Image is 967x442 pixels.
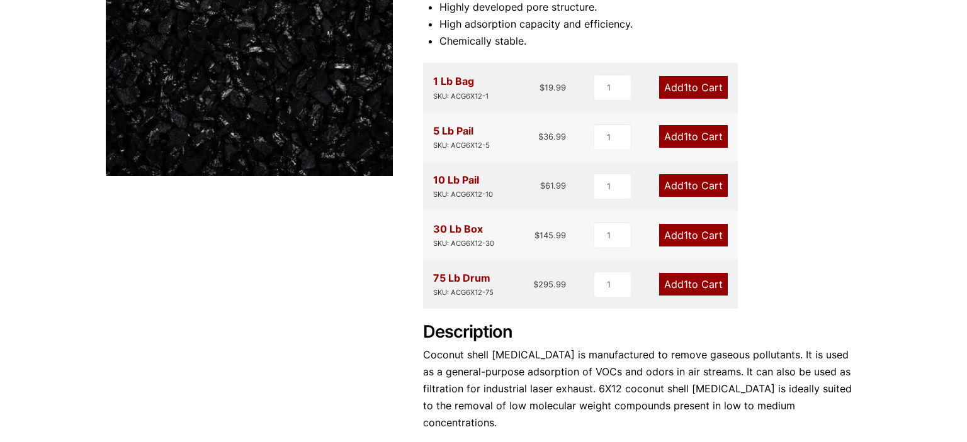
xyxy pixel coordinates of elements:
[439,33,861,50] li: Chemically stable.
[439,16,861,33] li: High adsorption capacity and efficiency.
[433,140,490,152] div: SKU: ACG6X12-5
[533,279,566,289] bdi: 295.99
[433,238,494,250] div: SKU: ACG6X12-30
[433,73,489,102] div: 1 Lb Bag
[538,131,543,141] span: $
[540,180,566,191] bdi: 61.99
[684,229,688,241] span: 1
[423,322,861,343] h2: Description
[684,81,688,94] span: 1
[538,131,566,141] bdi: 36.99
[423,346,861,432] p: Coconut shell [MEDICAL_DATA] is manufactured to remove gaseous pollutants. It is used as a genera...
[433,189,493,201] div: SKU: ACG6X12-10
[433,91,489,102] div: SKU: ACG6X12-1
[533,279,538,289] span: $
[534,230,566,240] bdi: 145.99
[684,179,688,192] span: 1
[659,174,728,197] a: Add1to Cart
[433,287,494,299] div: SKU: ACG6X12-75
[659,273,728,296] a: Add1to Cart
[684,130,688,143] span: 1
[659,125,728,148] a: Add1to Cart
[540,180,545,191] span: $
[433,172,493,201] div: 10 Lb Pail
[433,221,494,250] div: 30 Lb Box
[684,278,688,290] span: 1
[540,82,566,92] bdi: 19.99
[433,270,494,299] div: 75 Lb Drum
[659,224,728,246] a: Add1to Cart
[540,82,545,92] span: $
[659,76,728,99] a: Add1to Cart
[433,123,490,152] div: 5 Lb Pail
[534,230,540,240] span: $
